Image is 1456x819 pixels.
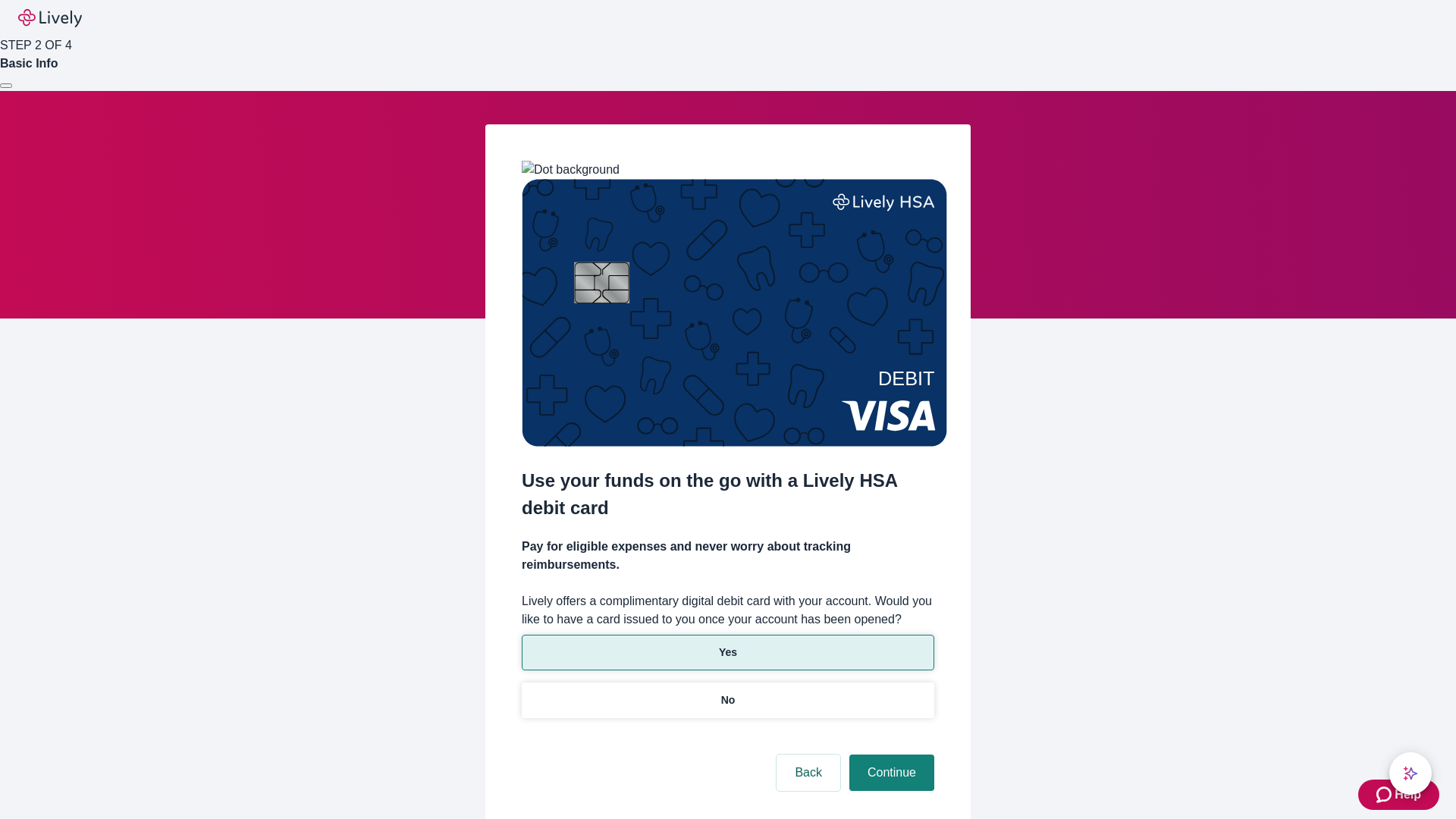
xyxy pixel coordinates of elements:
[522,467,934,522] h2: Use your funds on the go with a Lively HSA debit card
[522,538,934,574] h4: Pay for eligible expenses and never worry about tracking reimbursements.
[522,179,947,447] img: Debit card
[719,645,737,661] p: Yes
[522,592,934,629] label: Lively offers a complimentary digital debit card with your account. Would you like to have a card...
[1389,752,1432,795] button: chat
[777,755,840,791] button: Back
[1395,786,1421,804] span: Help
[522,161,620,179] img: Dot background
[1358,780,1439,810] button: Zendesk support iconHelp
[1403,766,1418,781] svg: Lively AI Assistant
[849,755,934,791] button: Continue
[721,692,736,708] p: No
[1376,786,1395,804] svg: Zendesk support icon
[522,682,934,718] button: No
[522,635,934,670] button: Yes
[18,9,82,27] img: Lively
